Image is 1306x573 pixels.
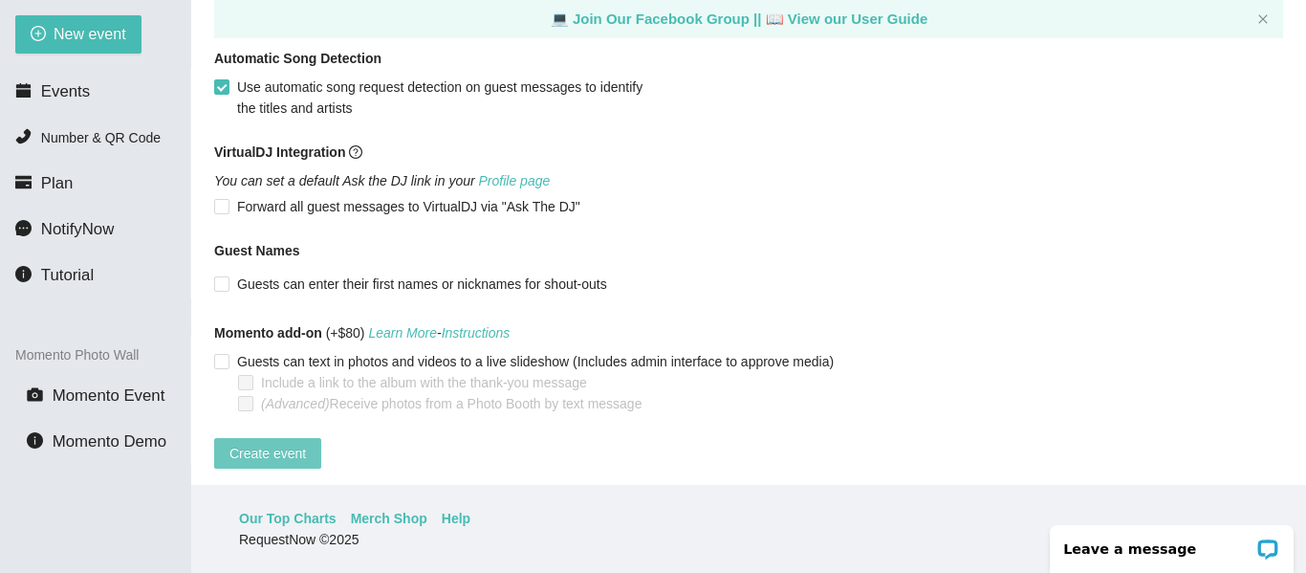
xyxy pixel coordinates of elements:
div: RequestNow © 2025 [239,529,1253,550]
i: (Advanced) [261,396,330,411]
button: Create event [214,438,321,469]
span: (+$80) [214,322,510,343]
span: question-circle [349,145,362,159]
span: Momento Demo [53,432,166,451]
b: VirtualDJ Integration [214,144,345,160]
a: laptop Join Our Facebook Group || [551,11,766,27]
b: Guest Names [214,243,299,258]
a: Our Top Charts [239,508,337,529]
span: Guests can text in photos and videos to a live slideshow (Includes admin interface to approve media) [229,351,841,372]
a: Learn More [368,325,437,341]
span: message [15,220,32,236]
span: Number & QR Code [41,130,161,145]
span: Tutorial [41,266,94,284]
span: camera [27,386,43,403]
span: calendar [15,82,32,99]
span: Receive photos from a Photo Booth by text message [253,393,649,414]
a: Help [442,508,470,529]
a: Instructions [442,325,511,341]
span: Forward all guest messages to VirtualDJ via "Ask The DJ" [229,196,588,217]
span: Plan [41,174,74,192]
span: plus-circle [31,26,46,44]
span: credit-card [15,174,32,190]
b: Automatic Song Detection [214,48,381,69]
iframe: LiveChat chat widget [1037,513,1306,573]
span: laptop [766,11,784,27]
span: info-circle [15,266,32,282]
i: - [368,325,510,341]
span: close [1257,13,1269,25]
span: New event [54,22,126,46]
button: close [1257,13,1269,26]
span: Create event [229,443,306,464]
span: info-circle [27,432,43,449]
a: laptop View our User Guide [766,11,928,27]
a: Profile page [479,173,551,188]
i: You can set a default Ask the DJ link in your [214,173,550,188]
span: laptop [551,11,569,27]
span: phone [15,128,32,144]
span: Use automatic song request detection on guest messages to identify the titles and artists [229,77,660,119]
span: NotifyNow [41,220,114,238]
b: Momento add-on [214,325,322,341]
button: plus-circleNew event [15,15,141,54]
span: Guests can enter their first names or nicknames for shout-outs [229,274,615,295]
span: Include a link to the album with the thank-you message [253,372,595,393]
span: Events [41,82,90,100]
span: Momento Event [53,386,165,405]
a: Merch Shop [351,508,427,529]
